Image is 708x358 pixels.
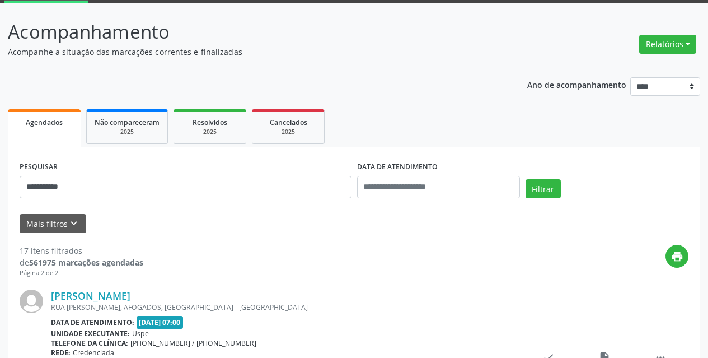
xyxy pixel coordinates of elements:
a: [PERSON_NAME] [51,290,130,302]
div: 2025 [95,128,160,136]
span: [PHONE_NUMBER] / [PHONE_NUMBER] [130,338,256,348]
p: Acompanhe a situação das marcações correntes e finalizadas [8,46,493,58]
span: Uspe [132,329,149,338]
div: de [20,257,143,268]
i: print [671,250,683,263]
button: Relatórios [639,35,696,54]
span: Agendados [26,118,63,127]
label: DATA DE ATENDIMENTO [357,159,438,176]
button: print [665,245,688,268]
i: keyboard_arrow_down [68,217,80,230]
span: Cancelados [270,118,307,127]
p: Acompanhamento [8,18,493,46]
span: Resolvidos [193,118,227,127]
div: Página 2 de 2 [20,268,143,278]
div: 2025 [182,128,238,136]
b: Unidade executante: [51,329,130,338]
b: Telefone da clínica: [51,338,128,348]
div: RUA [PERSON_NAME], AFOGADOS, [GEOGRAPHIC_DATA] - [GEOGRAPHIC_DATA] [51,303,521,312]
div: 17 itens filtrados [20,245,143,257]
button: Filtrar [526,179,561,198]
strong: 561975 marcações agendadas [29,257,143,268]
button: Mais filtroskeyboard_arrow_down [20,214,86,234]
p: Ano de acompanhamento [527,77,626,91]
div: 2025 [260,128,316,136]
b: Rede: [51,348,71,357]
label: PESQUISAR [20,159,58,176]
span: [DATE] 07:00 [137,316,184,329]
span: Credenciada [73,348,114,357]
img: img [20,290,43,313]
span: Não compareceram [95,118,160,127]
b: Data de atendimento: [51,318,134,327]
